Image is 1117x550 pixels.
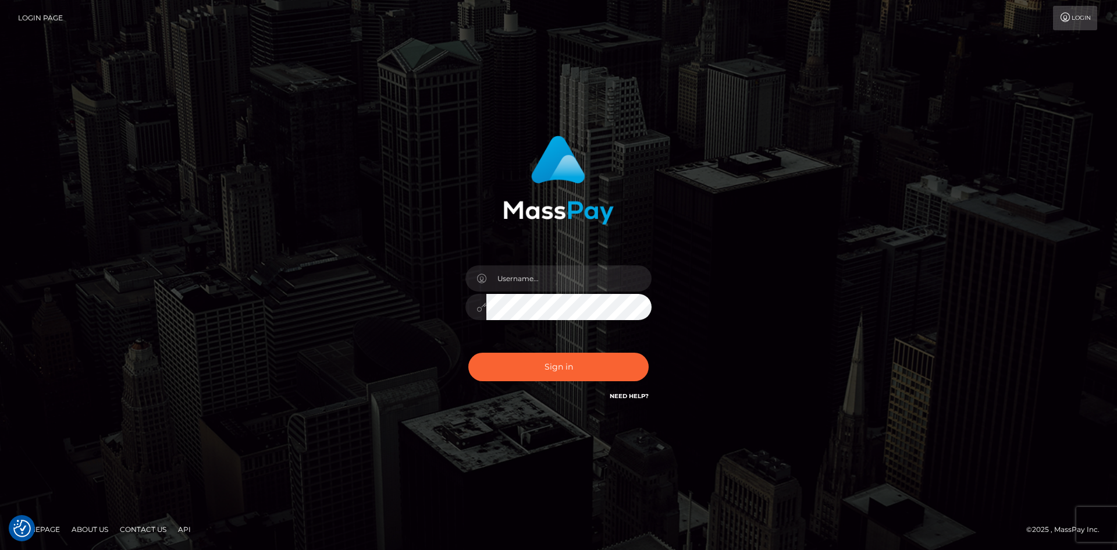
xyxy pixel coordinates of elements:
[13,520,31,537] img: Revisit consent button
[1053,6,1097,30] a: Login
[486,265,652,292] input: Username...
[468,353,649,381] button: Sign in
[115,520,171,538] a: Contact Us
[173,520,195,538] a: API
[13,520,31,537] button: Consent Preferences
[503,136,614,225] img: MassPay Login
[18,6,63,30] a: Login Page
[13,520,65,538] a: Homepage
[67,520,113,538] a: About Us
[1026,523,1108,536] div: © 2025 , MassPay Inc.
[610,392,649,400] a: Need Help?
